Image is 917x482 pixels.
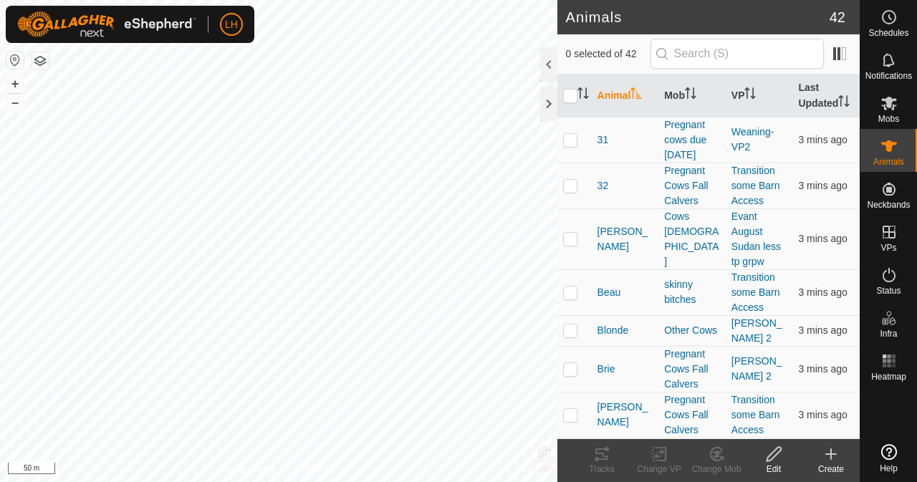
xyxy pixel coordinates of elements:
[798,286,847,298] span: 30 Sept 2025, 12:48 am
[664,117,720,163] div: Pregnant cows due [DATE]
[658,74,726,117] th: Mob
[597,224,653,254] span: [PERSON_NAME]
[597,132,609,148] span: 31
[566,9,830,26] h2: Animals
[17,11,196,37] img: Gallagher Logo
[32,52,49,69] button: Map Layers
[731,317,782,344] a: [PERSON_NAME] 2
[6,52,24,69] button: Reset Map
[6,75,24,92] button: +
[292,463,335,476] a: Contact Us
[731,211,781,267] a: Evant August Sudan less tp grpw
[664,209,720,269] div: Cows [DEMOGRAPHIC_DATA]
[880,464,898,473] span: Help
[868,29,908,37] span: Schedules
[798,409,847,420] span: 30 Sept 2025, 12:47 am
[573,463,630,476] div: Tracks
[664,163,720,208] div: Pregnant Cows Fall Calvers
[664,392,720,438] div: Pregnant Cows Fall Calvers
[225,17,238,32] span: LH
[650,39,824,69] input: Search (S)
[798,233,847,244] span: 30 Sept 2025, 12:47 am
[838,97,850,109] p-sorticon: Activate to sort
[592,74,659,117] th: Animal
[871,372,906,381] span: Heatmap
[792,74,860,117] th: Last Updated
[664,277,720,307] div: skinny bitches
[860,438,917,478] a: Help
[798,134,847,145] span: 30 Sept 2025, 12:47 am
[873,158,904,166] span: Animals
[798,324,847,336] span: 30 Sept 2025, 12:48 am
[688,463,745,476] div: Change Mob
[830,6,845,28] span: 42
[731,165,780,206] a: Transition some Barn Access
[731,126,774,153] a: Weaning-VP2
[876,286,901,295] span: Status
[597,178,609,193] span: 32
[566,47,650,62] span: 0 selected of 42
[597,362,615,377] span: Brie
[577,90,589,101] p-sorticon: Activate to sort
[597,285,621,300] span: Beau
[798,180,847,191] span: 30 Sept 2025, 12:48 am
[597,438,653,468] span: ChiefExecutive
[597,323,629,338] span: Blonde
[731,355,782,382] a: [PERSON_NAME] 2
[731,271,780,313] a: Transition some Barn Access
[880,244,896,252] span: VPs
[726,74,793,117] th: VP
[664,347,720,392] div: Pregnant Cows Fall Calvers
[867,201,910,209] span: Neckbands
[880,329,897,338] span: Infra
[6,94,24,111] button: –
[744,90,756,101] p-sorticon: Activate to sort
[597,400,653,430] span: [PERSON_NAME]
[865,72,912,80] span: Notifications
[745,463,802,476] div: Edit
[630,463,688,476] div: Change VP
[630,90,642,101] p-sorticon: Activate to sort
[878,115,899,123] span: Mobs
[222,463,276,476] a: Privacy Policy
[685,90,696,101] p-sorticon: Activate to sort
[731,394,780,435] a: Transition some Barn Access
[798,363,847,375] span: 30 Sept 2025, 12:47 am
[802,463,860,476] div: Create
[664,323,720,338] div: Other Cows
